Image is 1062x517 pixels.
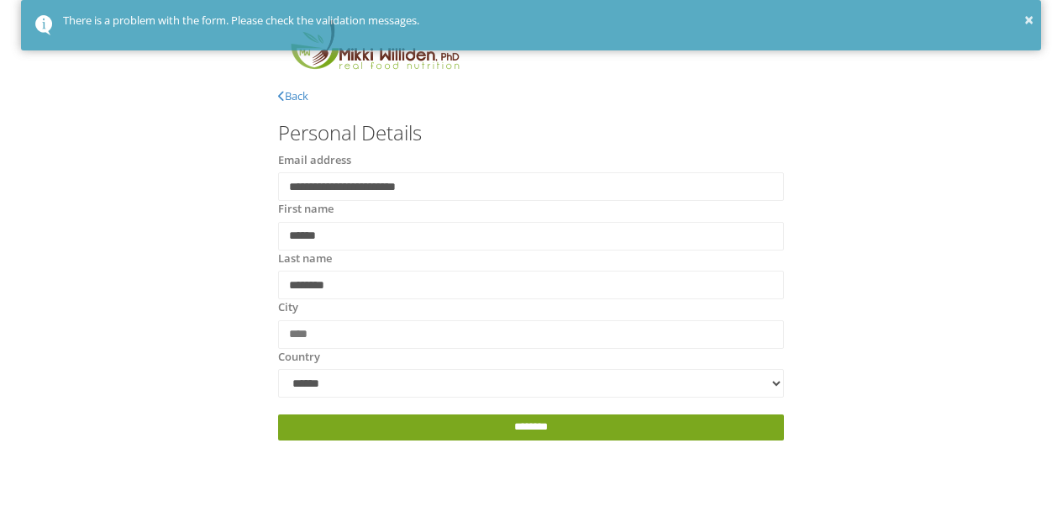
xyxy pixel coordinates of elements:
label: First name [278,201,334,218]
label: Email address [278,152,351,169]
h3: Personal Details [278,122,784,144]
button: × [1024,8,1033,33]
label: Last name [278,251,332,267]
label: Country [278,349,320,366]
label: City [278,299,298,316]
div: There is a problem with the form. Please check the validation messages. [63,13,1028,29]
a: Back [278,88,308,103]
